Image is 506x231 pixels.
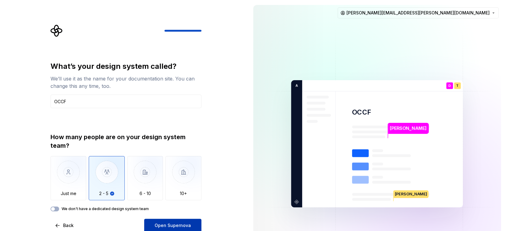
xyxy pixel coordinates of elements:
label: We don't have a dedicated design system team [62,206,149,211]
input: Design system name [51,95,201,108]
svg: Supernova Logo [51,25,63,37]
span: Open Supernova [155,222,191,229]
p: [PERSON_NAME] [390,125,427,132]
div: What’s your design system called? [51,61,201,71]
span: [PERSON_NAME][EMAIL_ADDRESS][PERSON_NAME][DOMAIN_NAME] [346,10,490,16]
div: How many people are on your design system team? [51,133,201,150]
div: We’ll use it as the name for your documentation site. You can change this any time, too. [51,75,201,90]
span: Back [63,222,74,229]
p: A [293,83,298,88]
p: D [448,84,451,88]
div: T [454,82,461,89]
p: OCCF [352,108,371,117]
p: [PERSON_NAME] [394,190,428,198]
button: [PERSON_NAME][EMAIL_ADDRESS][PERSON_NAME][DOMAIN_NAME] [338,7,499,18]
